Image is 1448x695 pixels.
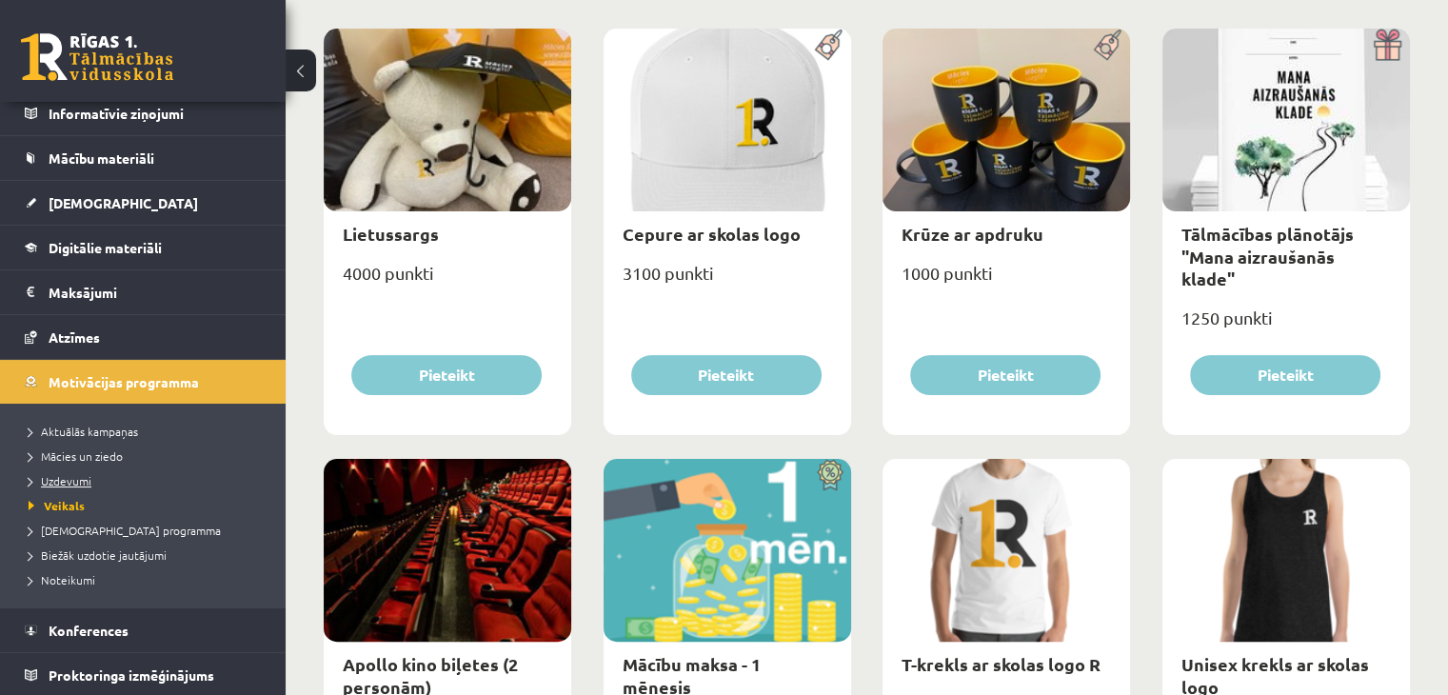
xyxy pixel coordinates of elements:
[25,91,262,135] a: Informatīvie ziņojumi
[49,373,199,390] span: Motivācijas programma
[623,223,801,245] a: Cepure ar skolas logo
[902,653,1101,675] a: T-krekls ar skolas logo R
[29,472,267,489] a: Uzdevumi
[49,149,154,167] span: Mācību materiāli
[902,223,1043,245] a: Krūze ar apdruku
[25,181,262,225] a: [DEMOGRAPHIC_DATA]
[49,91,262,135] legend: Informatīvie ziņojumi
[1087,29,1130,61] img: Populāra prece
[29,498,85,513] span: Veikals
[25,270,262,314] a: Maksājumi
[49,194,198,211] span: [DEMOGRAPHIC_DATA]
[49,239,162,256] span: Digitālie materiāli
[29,522,267,539] a: [DEMOGRAPHIC_DATA] programma
[351,355,542,395] button: Pieteikt
[25,360,262,404] a: Motivācijas programma
[604,257,851,305] div: 3100 punkti
[883,257,1130,305] div: 1000 punkti
[29,571,267,588] a: Noteikumi
[25,226,262,269] a: Digitālie materiāli
[29,523,221,538] span: [DEMOGRAPHIC_DATA] programma
[25,315,262,359] a: Atzīmes
[25,136,262,180] a: Mācību materiāli
[29,473,91,488] span: Uzdevumi
[631,355,822,395] button: Pieteikt
[910,355,1101,395] button: Pieteikt
[49,666,214,684] span: Proktoringa izmēģinājums
[29,447,267,465] a: Mācies un ziedo
[29,572,95,587] span: Noteikumi
[1162,302,1410,349] div: 1250 punkti
[1181,223,1354,289] a: Tālmācības plānotājs "Mana aizraušanās klade"
[1367,29,1410,61] img: Dāvana ar pārsteigumu
[29,424,138,439] span: Aktuālās kampaņas
[808,29,851,61] img: Populāra prece
[49,622,129,639] span: Konferences
[808,459,851,491] img: Atlaide
[29,546,267,564] a: Biežāk uzdotie jautājumi
[324,257,571,305] div: 4000 punkti
[29,423,267,440] a: Aktuālās kampaņas
[29,448,123,464] span: Mācies un ziedo
[21,33,173,81] a: Rīgas 1. Tālmācības vidusskola
[1190,355,1380,395] button: Pieteikt
[49,328,100,346] span: Atzīmes
[49,270,262,314] legend: Maksājumi
[29,497,267,514] a: Veikals
[29,547,167,563] span: Biežāk uzdotie jautājumi
[343,223,439,245] a: Lietussargs
[25,608,262,652] a: Konferences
